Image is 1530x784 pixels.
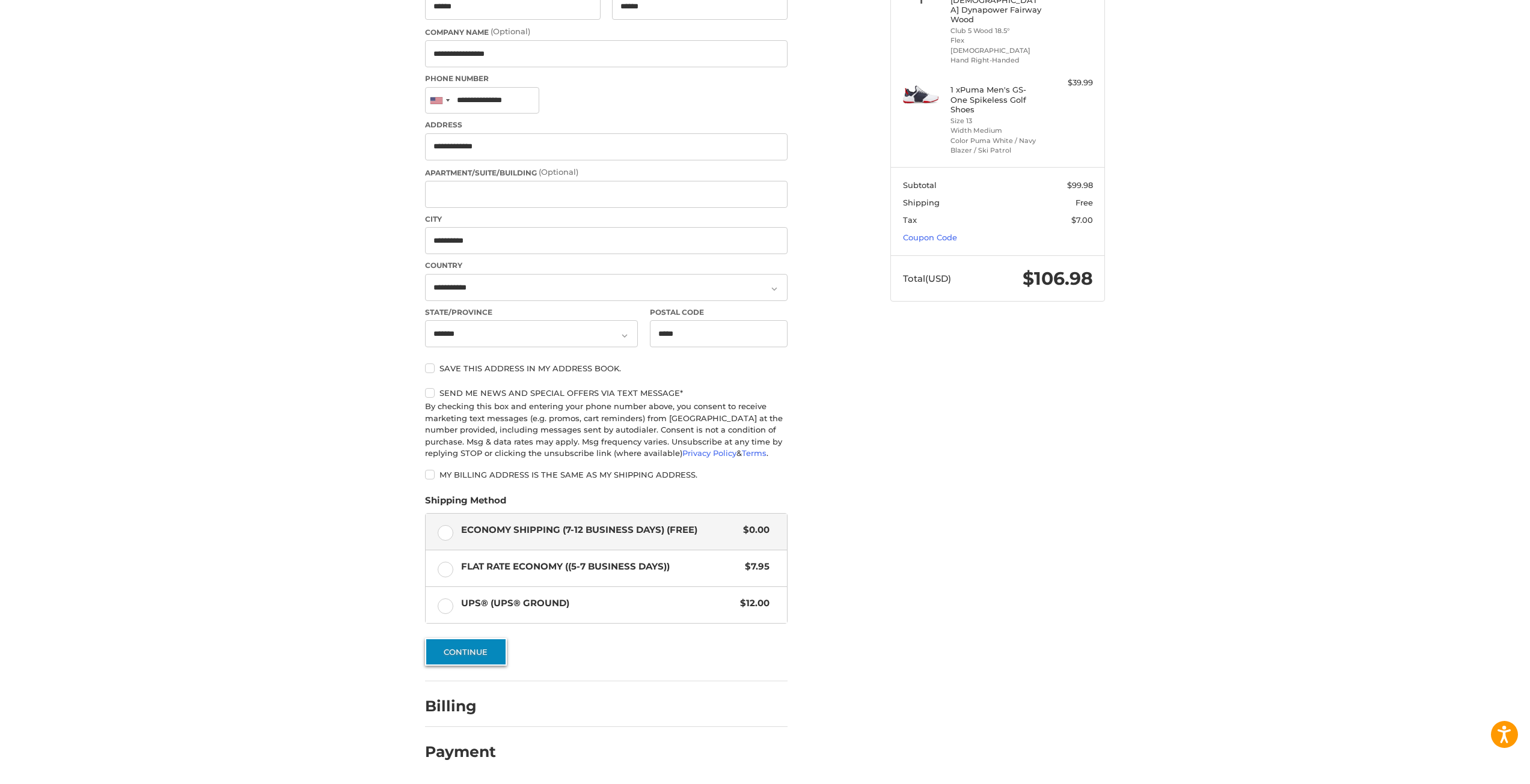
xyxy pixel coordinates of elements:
li: Flex [DEMOGRAPHIC_DATA] [950,35,1042,55]
small: (Optional) [491,26,530,36]
label: Apartment/Suite/Building [425,166,788,178]
h4: 1 x Puma Men's GS-One Spikeless Golf Shoes [950,85,1042,114]
a: Coupon Code [903,232,957,242]
span: Total (USD) [903,273,951,284]
label: Save this address in my address book. [425,363,788,373]
li: Club 5 Wood 18.5° [950,26,1042,36]
div: By checking this box and entering your phone number above, you consent to receive marketing text ... [425,401,788,460]
legend: Shipping Method [425,494,506,513]
span: Economy Shipping (7-12 Business Days) (Free) [461,523,738,537]
h2: Billing [425,697,495,716]
label: City [425,214,788,225]
label: State/Province [425,307,638,318]
small: (Optional) [539,167,578,177]
div: United States: +1 [426,88,453,114]
li: Width Medium [950,126,1042,136]
li: Size 13 [950,116,1042,126]
label: Country [425,260,788,271]
span: $7.95 [739,560,770,574]
span: $12.00 [734,597,770,610]
label: Postal Code [650,307,788,318]
span: $99.98 [1067,180,1093,190]
div: $39.99 [1045,77,1093,89]
span: $0.00 [737,523,770,537]
h2: Payment [425,743,496,761]
li: Color Puma White / Navy Blazer / Ski Patrol [950,136,1042,156]
label: Send me news and special offers via text message* [425,388,788,398]
span: Subtotal [903,180,937,190]
span: $106.98 [1023,267,1093,290]
span: Free [1076,198,1093,207]
li: Hand Right-Handed [950,55,1042,65]
label: Address [425,120,788,130]
a: Terms [742,448,767,458]
label: My billing address is the same as my shipping address. [425,470,788,479]
label: Phone Number [425,73,788,84]
span: Tax [903,215,917,225]
span: $7.00 [1071,215,1093,225]
label: Company Name [425,26,788,38]
button: Continue [425,638,507,666]
span: Flat Rate Economy ((5-7 Business Days)) [461,560,739,574]
span: Shipping [903,198,940,207]
span: UPS® (UPS® Ground) [461,597,735,610]
a: Privacy Policy [682,448,736,458]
